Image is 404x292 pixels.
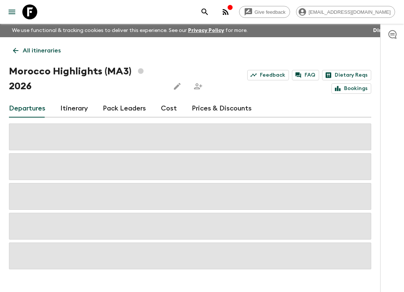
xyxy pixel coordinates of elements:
button: menu [4,4,19,19]
h1: Morocco Highlights (MA3) 2026 [9,64,164,94]
a: Departures [9,100,45,118]
a: Give feedback [239,6,290,18]
a: Dietary Reqs [322,70,371,80]
button: Edit this itinerary [170,79,185,94]
p: All itineraries [23,46,61,55]
a: Privacy Policy [188,28,224,33]
p: We use functional & tracking cookies to deliver this experience. See our for more. [9,24,251,37]
a: Pack Leaders [103,100,146,118]
span: [EMAIL_ADDRESS][DOMAIN_NAME] [305,9,395,15]
div: [EMAIL_ADDRESS][DOMAIN_NAME] [296,6,395,18]
button: Dismiss [371,25,395,36]
a: Cost [161,100,177,118]
a: FAQ [292,70,319,80]
span: Share this itinerary [191,79,206,94]
a: Itinerary [60,100,88,118]
a: Prices & Discounts [192,100,252,118]
button: search adventures [197,4,212,19]
span: Give feedback [251,9,290,15]
a: Bookings [331,83,371,94]
a: All itineraries [9,43,65,58]
a: Feedback [247,70,289,80]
